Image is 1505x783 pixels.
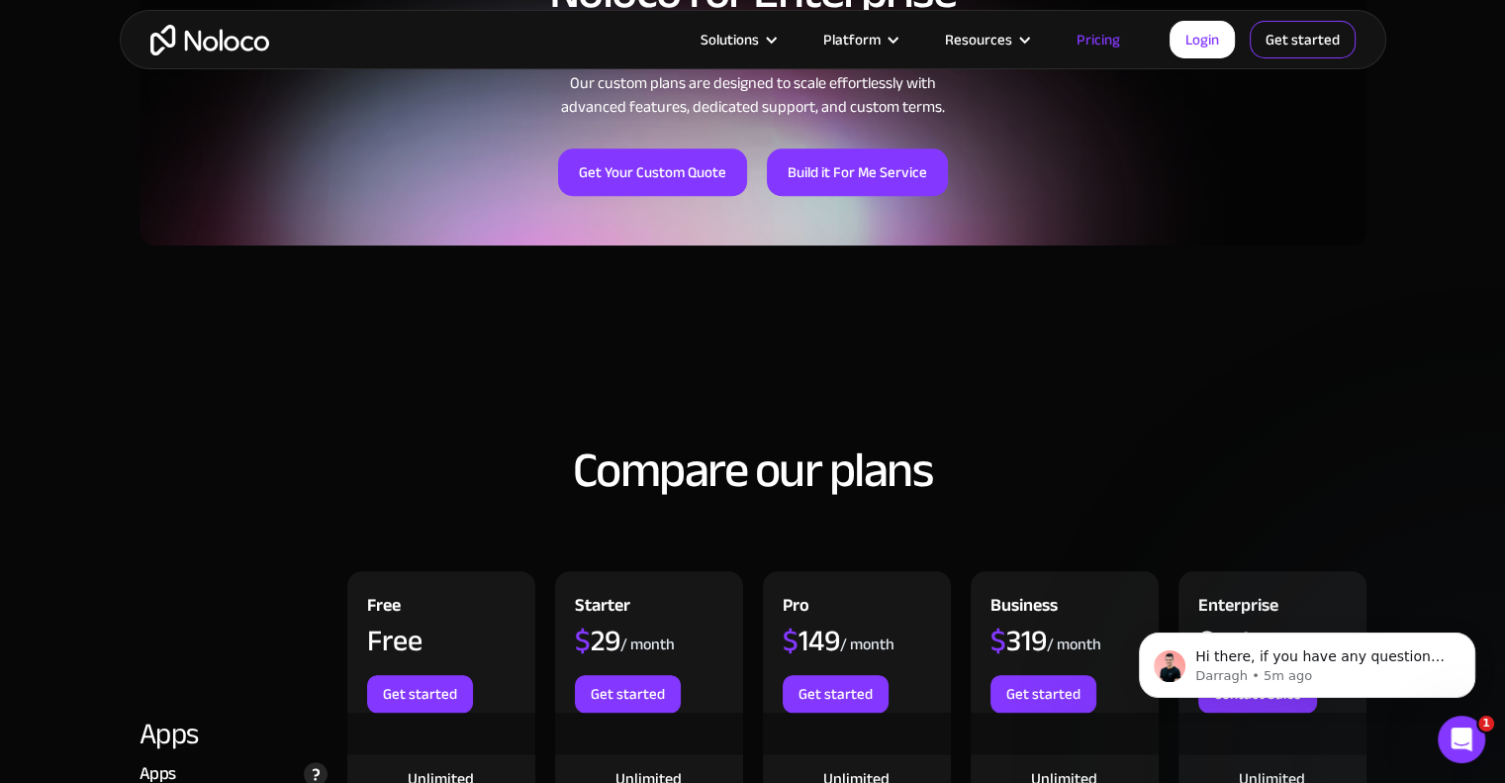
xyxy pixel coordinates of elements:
div: / month [840,634,894,655]
span: $ [575,613,591,668]
span: $ [990,613,1006,668]
div: Platform [799,27,920,52]
a: home [150,25,269,55]
a: Get started [1250,21,1356,58]
div: Resources [920,27,1052,52]
div: Resources [945,27,1012,52]
div: 149 [783,626,840,655]
div: 29 [575,626,620,655]
h2: Compare our plans [140,443,1366,497]
a: Pricing [1052,27,1145,52]
div: 319 [990,626,1047,655]
div: Apps [140,713,328,754]
a: Get started [367,675,473,713]
div: Pro [783,591,809,626]
span: $ [783,613,799,668]
div: Starter [575,591,630,626]
a: Build it For Me Service [767,148,948,196]
a: Get started [783,675,889,713]
iframe: Intercom notifications message [1109,591,1505,730]
a: Get started [575,675,681,713]
div: Solutions [676,27,799,52]
div: Free [367,591,401,626]
iframe: Intercom live chat [1438,716,1485,763]
div: Business [990,591,1058,626]
span: 1 [1478,716,1494,732]
a: Get started [990,675,1096,713]
div: Solutions [701,27,759,52]
div: Platform [823,27,881,52]
div: / month [1047,634,1101,655]
a: Get Your Custom Quote [558,148,747,196]
div: Free [367,626,423,655]
div: / month [620,634,675,655]
div: Scale your operations with secure custom tools that your team will love. Our custom plans are des... [140,48,1366,119]
a: Login [1170,21,1235,58]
